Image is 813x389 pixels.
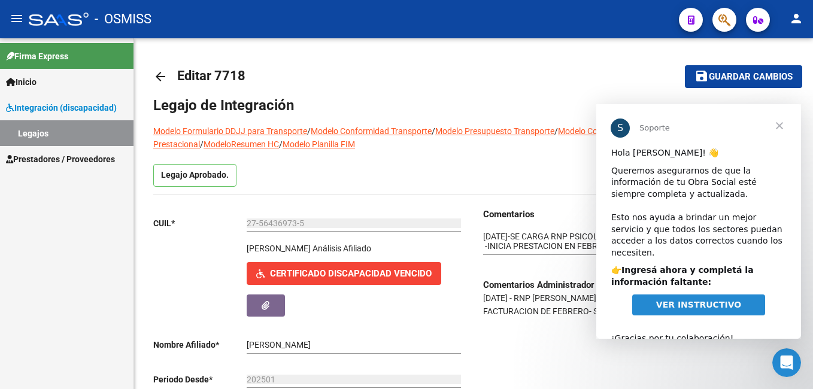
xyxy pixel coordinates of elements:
[313,242,371,255] div: Análisis Afiliado
[789,11,803,26] mat-icon: person
[270,269,432,279] span: Certificado Discapacidad Vencido
[772,348,801,377] iframe: Intercom live chat
[153,373,247,386] p: Periodo Desde
[694,69,709,83] mat-icon: save
[153,69,168,84] mat-icon: arrow_back
[153,217,247,230] p: CUIL
[15,217,190,252] div: ¡Gracias por tu colaboración! ​
[483,291,794,318] p: [DATE] - RNP [PERSON_NAME] VENCE 07-2025. EXPTE SUBIDO 12/5 SIN FACTURACION DE FEBRERO- SE CAMBIO...
[283,139,355,149] a: Modelo Planilla FIM
[247,262,441,284] button: Certificado Discapacidad Vencido
[10,11,24,26] mat-icon: menu
[483,208,794,221] h3: Comentarios
[6,101,117,114] span: Integración (discapacidad)
[311,126,432,136] a: Modelo Conformidad Transporte
[483,278,794,291] h3: Comentarios Administrador
[247,242,311,255] p: [PERSON_NAME]
[596,104,801,339] iframe: Intercom live chat mensaje
[6,50,68,63] span: Firma Express
[709,72,793,83] span: Guardar cambios
[153,164,236,187] p: Legajo Aprobado.
[435,126,554,136] a: Modelo Presupuesto Transporte
[204,139,279,149] a: ModeloResumen HC
[177,68,245,83] span: Editar 7718
[95,6,151,32] span: - OSMISS
[153,338,247,351] p: Nombre Afiliado
[153,96,794,115] h1: Legajo de Integración
[685,65,802,87] button: Guardar cambios
[6,153,115,166] span: Prestadores / Proveedores
[6,75,37,89] span: Inicio
[558,126,685,136] a: Modelo Conformidad Prestacional
[153,126,307,136] a: Modelo Formulario DDJJ para Transporte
